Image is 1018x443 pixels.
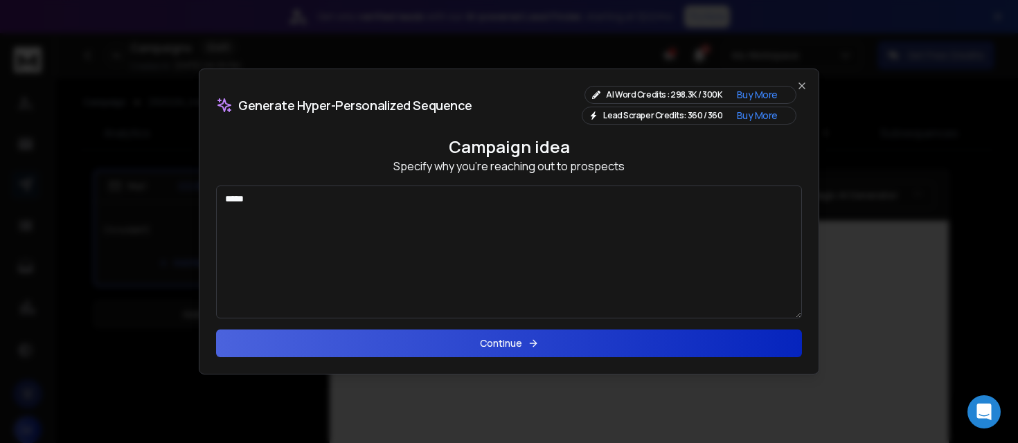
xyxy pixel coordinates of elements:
[726,88,789,102] button: Buy More
[216,158,802,174] p: Specify why you're reaching out to prospects
[216,329,802,357] button: Continue
[584,86,796,104] div: AI Word Credits : 298.3K / 300K
[967,395,1001,428] div: Open Intercom Messenger
[582,107,796,125] div: Lead Scraper Credits: 360 / 360
[726,109,789,123] button: Buy More
[216,136,802,158] h4: Campaign idea
[238,99,472,111] span: Generate Hyper-Personalized Sequence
